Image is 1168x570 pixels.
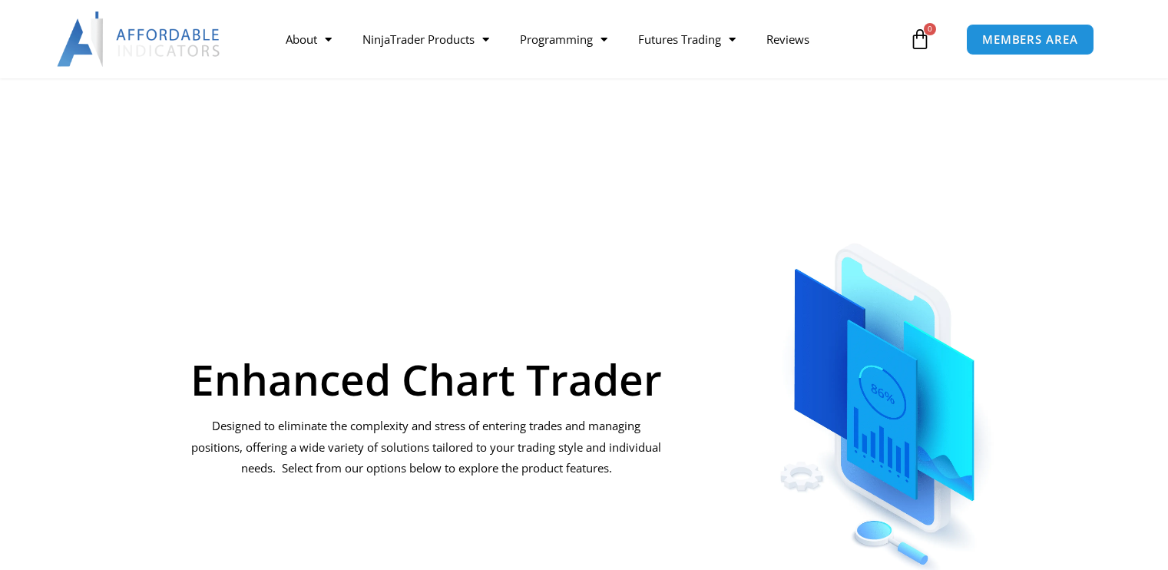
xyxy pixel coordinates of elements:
[57,12,222,67] img: LogoAI | Affordable Indicators – NinjaTrader
[270,22,347,57] a: About
[623,22,751,57] a: Futures Trading
[751,22,825,57] a: Reviews
[270,22,905,57] nav: Menu
[982,34,1078,45] span: MEMBERS AREA
[347,22,505,57] a: NinjaTrader Products
[886,17,954,61] a: 0
[190,358,663,400] h1: Enhanced Chart Trader
[190,416,663,480] p: Designed to eliminate the complexity and stress of entering trades and managing positions, offeri...
[966,24,1094,55] a: MEMBERS AREA
[924,23,936,35] span: 0
[505,22,623,57] a: Programming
